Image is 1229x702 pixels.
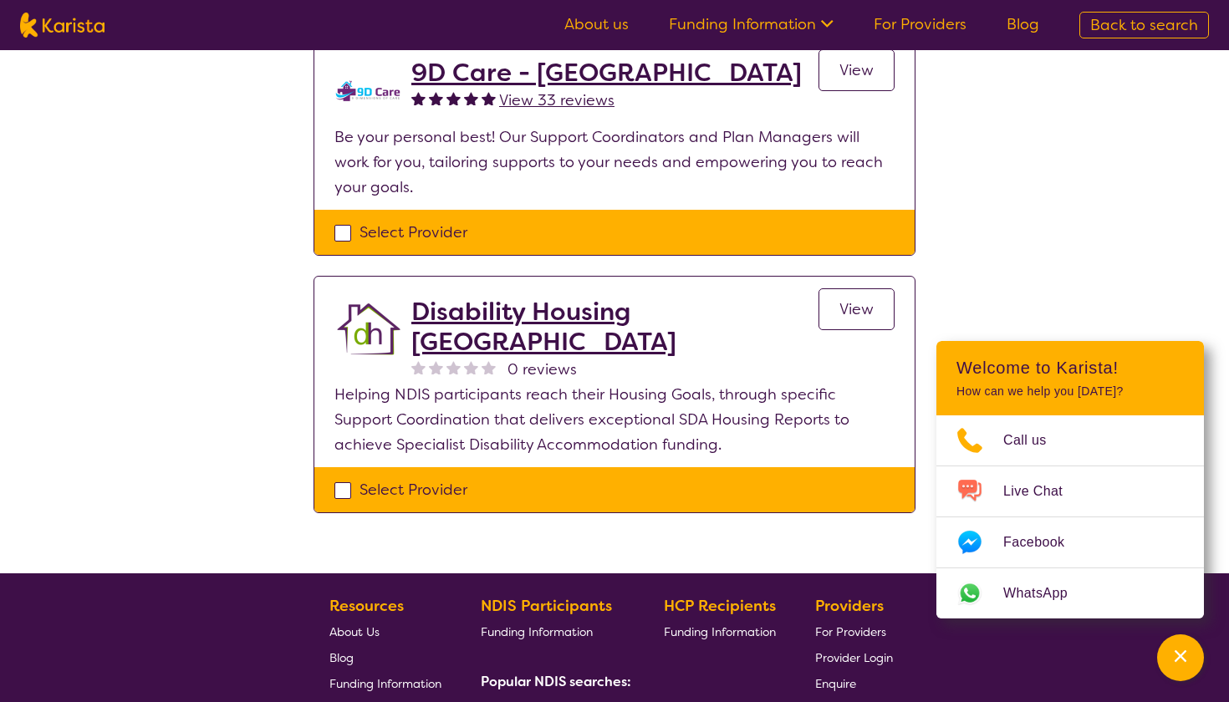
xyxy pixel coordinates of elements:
span: Funding Information [329,676,441,691]
a: View [818,49,895,91]
a: View 33 reviews [499,88,614,113]
a: Funding Information [481,618,625,644]
span: View [839,60,874,80]
img: nonereviewstar [482,360,496,374]
button: Channel Menu [1157,634,1204,681]
a: Provider Login [815,644,893,670]
p: How can we help you [DATE]? [956,384,1184,399]
span: Funding Information [481,624,593,639]
span: WhatsApp [1003,581,1088,606]
ul: Choose channel [936,415,1204,618]
span: Blog [329,650,354,665]
img: fullstar [464,91,478,105]
a: Disability Housing [GEOGRAPHIC_DATA] [411,297,818,357]
img: fullstar [446,91,461,105]
a: Enquire [815,670,893,696]
a: For Providers [874,14,966,34]
a: Funding Information [669,14,834,34]
a: Web link opens in a new tab. [936,568,1204,618]
img: fullstar [482,91,496,105]
span: Back to search [1090,15,1198,35]
img: fullstar [429,91,443,105]
span: View 33 reviews [499,90,614,110]
a: For Providers [815,618,893,644]
img: udoxtvw1zwmha9q2qzsy.png [334,58,401,125]
a: Blog [329,644,441,670]
b: Providers [815,596,884,616]
img: Karista logo [20,13,105,38]
span: Provider Login [815,650,893,665]
img: jqzdrgaox9qen2aah4wi.png [334,297,401,364]
span: Facebook [1003,530,1084,555]
img: nonereviewstar [429,360,443,374]
b: HCP Recipients [664,596,776,616]
span: About Us [329,624,380,639]
a: About us [564,14,629,34]
p: Be your personal best! Our Support Coordinators and Plan Managers will work for you, tailoring su... [334,125,895,200]
b: Resources [329,596,404,616]
span: For Providers [815,624,886,639]
p: Helping NDIS participants reach their Housing Goals, through specific Support Coordination that d... [334,382,895,457]
b: Popular NDIS searches: [481,673,631,690]
span: Funding Information [664,624,776,639]
a: Blog [1007,14,1039,34]
img: nonereviewstar [464,360,478,374]
div: Channel Menu [936,341,1204,618]
span: 0 reviews [507,357,577,382]
a: Back to search [1079,12,1209,38]
a: Funding Information [329,670,441,696]
span: View [839,299,874,319]
img: nonereviewstar [411,360,426,374]
a: Funding Information [664,618,776,644]
span: Call us [1003,428,1067,453]
a: About Us [329,618,441,644]
a: 9D Care - [GEOGRAPHIC_DATA] [411,58,802,88]
img: fullstar [411,91,426,105]
span: Live Chat [1003,479,1083,504]
a: View [818,288,895,330]
img: nonereviewstar [446,360,461,374]
b: NDIS Participants [481,596,612,616]
h2: Welcome to Karista! [956,358,1184,378]
span: Enquire [815,676,856,691]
